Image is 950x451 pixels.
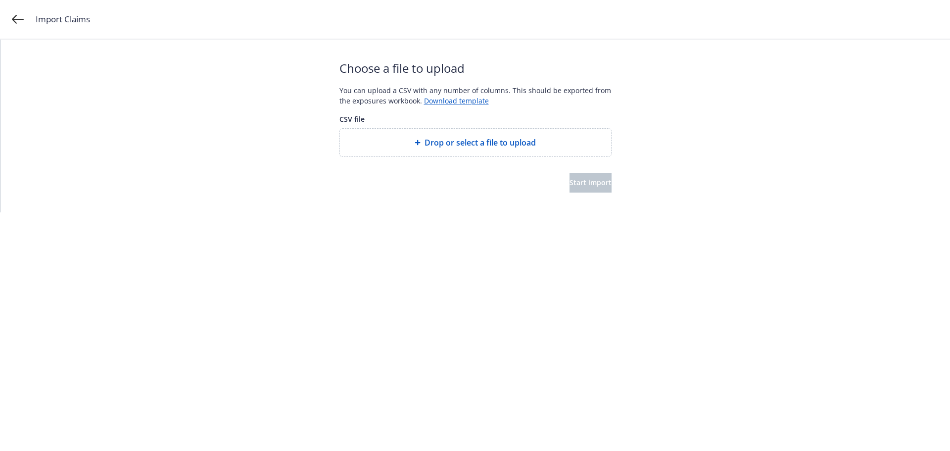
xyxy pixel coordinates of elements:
span: Choose a file to upload [339,59,612,77]
span: Drop or select a file to upload [425,137,536,149]
a: Download template [424,96,489,105]
div: Drop or select a file to upload [339,128,612,157]
div: You can upload a CSV with any number of columns. This should be exported from the exposures workb... [339,85,612,106]
span: Import Claims [36,13,90,26]
button: Start import [570,173,612,193]
span: CSV file [339,114,612,124]
span: Start import [570,178,612,187]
